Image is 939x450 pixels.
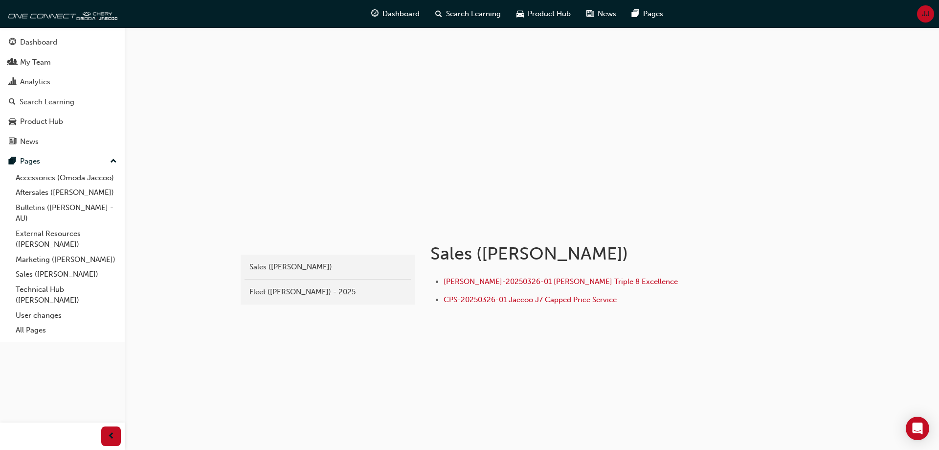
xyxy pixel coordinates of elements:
[4,133,121,151] a: News
[12,308,121,323] a: User changes
[12,170,121,186] a: Accessories (Omoda Jaecoo)
[20,76,50,88] div: Analytics
[9,38,16,47] span: guage-icon
[9,118,16,126] span: car-icon
[12,252,121,267] a: Marketing ([PERSON_NAME])
[245,259,411,276] a: Sales ([PERSON_NAME])
[446,8,501,20] span: Search Learning
[444,277,678,286] a: [PERSON_NAME]-20250326-01 [PERSON_NAME] Triple 8 Excellence
[435,8,442,20] span: search-icon
[9,58,16,67] span: people-icon
[12,282,121,308] a: Technical Hub ([PERSON_NAME])
[108,430,115,443] span: prev-icon
[643,8,663,20] span: Pages
[598,8,616,20] span: News
[922,8,930,20] span: JJ
[110,155,117,168] span: up-icon
[20,57,51,68] div: My Team
[12,185,121,200] a: Aftersales ([PERSON_NAME])
[4,31,121,152] button: DashboardMy TeamAnalyticsSearch LearningProduct HubNews
[12,226,121,252] a: External Resources ([PERSON_NAME])
[4,73,121,91] a: Analytics
[4,113,121,131] a: Product Hub
[4,152,121,170] button: Pages
[12,323,121,338] a: All Pages
[579,4,624,24] a: news-iconNews
[20,136,39,147] div: News
[516,8,524,20] span: car-icon
[906,417,929,440] div: Open Intercom Messenger
[20,156,40,167] div: Pages
[4,93,121,111] a: Search Learning
[249,261,406,273] div: Sales ([PERSON_NAME])
[20,116,63,127] div: Product Hub
[9,157,16,166] span: pages-icon
[249,286,406,298] div: Fleet ([PERSON_NAME]) - 2025
[9,78,16,87] span: chart-icon
[917,5,934,23] button: JJ
[20,37,57,48] div: Dashboard
[624,4,671,24] a: pages-iconPages
[632,8,639,20] span: pages-icon
[363,4,427,24] a: guage-iconDashboard
[4,53,121,71] a: My Team
[509,4,579,24] a: car-iconProduct Hub
[12,200,121,226] a: Bulletins ([PERSON_NAME] - AU)
[371,8,379,20] span: guage-icon
[9,138,16,146] span: news-icon
[444,295,617,304] a: CPS-20250326-01 Jaecoo J7 Capped Price Service
[12,267,121,282] a: Sales ([PERSON_NAME])
[586,8,594,20] span: news-icon
[245,284,411,301] a: Fleet ([PERSON_NAME]) - 2025
[528,8,571,20] span: Product Hub
[382,8,420,20] span: Dashboard
[427,4,509,24] a: search-iconSearch Learning
[20,96,74,108] div: Search Learning
[430,243,751,264] h1: Sales ([PERSON_NAME])
[9,98,16,107] span: search-icon
[4,33,121,51] a: Dashboard
[5,4,117,24] img: oneconnect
